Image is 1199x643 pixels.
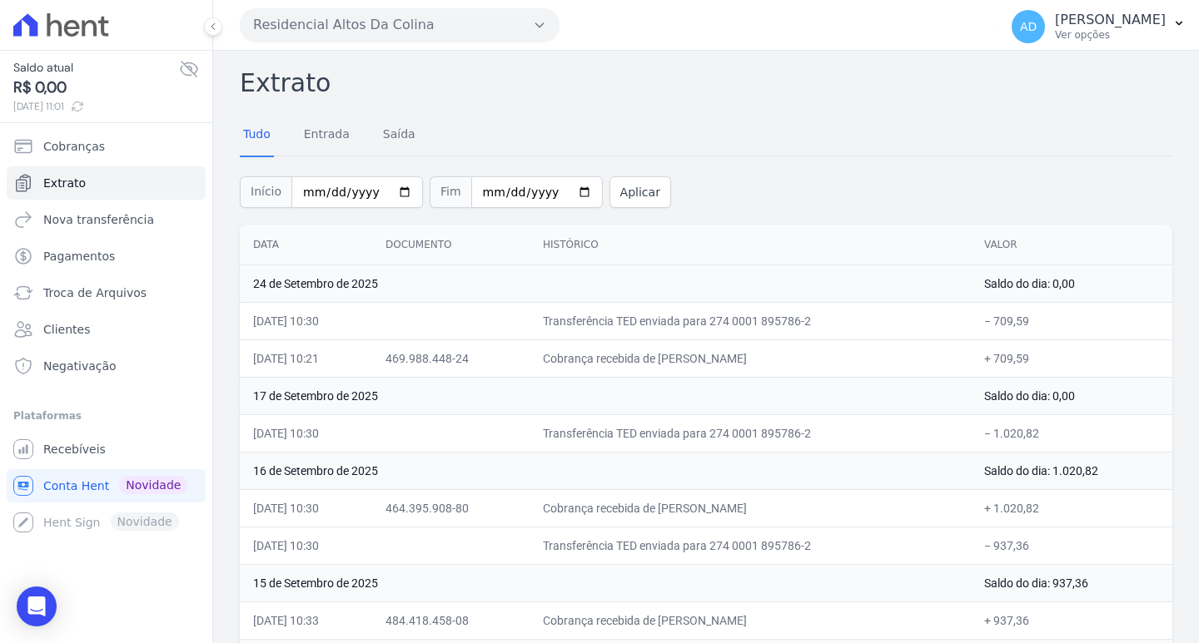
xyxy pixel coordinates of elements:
[13,59,179,77] span: Saldo atual
[43,477,109,494] span: Conta Hent
[380,114,419,157] a: Saída
[240,452,971,489] td: 16 de Setembro de 2025
[971,601,1172,639] td: + 937,36
[7,203,206,236] a: Nova transferência
[119,476,187,494] span: Novidade
[530,414,971,452] td: Transferência TED enviada para 274 0001 895786-2
[43,248,115,265] span: Pagamentos
[240,489,372,527] td: [DATE] 10:30
[13,406,199,426] div: Plataformas
[13,99,179,114] span: [DATE] 11:01
[240,225,372,265] th: Data
[43,441,106,458] span: Recebíveis
[7,130,206,163] a: Cobranças
[1055,28,1166,42] p: Ver opções
[530,339,971,377] td: Cobrança recebida de [PERSON_NAME]
[971,377,1172,414] td: Saldo do dia: 0,00
[530,489,971,527] td: Cobrança recebida de [PERSON_NAME]
[240,601,372,639] td: [DATE] 10:33
[7,349,206,383] a: Negativação
[240,377,971,414] td: 17 de Setembro de 2025
[530,225,971,265] th: Histórico
[1055,12,1166,28] p: [PERSON_NAME]
[13,77,179,99] span: R$ 0,00
[7,240,206,273] a: Pagamentos
[372,489,530,527] td: 464.395.908-80
[240,339,372,377] td: [DATE] 10:21
[240,527,372,564] td: [DATE] 10:30
[372,339,530,377] td: 469.988.448-24
[240,8,560,42] button: Residencial Altos Da Colina
[13,130,199,539] nav: Sidebar
[7,433,206,466] a: Recebíveis
[971,414,1172,452] td: − 1.020,82
[240,302,372,339] td: [DATE] 10:30
[7,276,206,309] a: Troca de Arquivos
[43,175,86,191] span: Extrato
[372,225,530,265] th: Documento
[43,358,117,374] span: Negativação
[240,114,274,157] a: Tudo
[971,302,1172,339] td: − 709,59
[240,265,971,302] td: 24 de Setembro de 2025
[240,176,291,208] span: Início
[17,586,57,626] div: Open Intercom Messenger
[43,284,147,301] span: Troca de Arquivos
[530,601,971,639] td: Cobrança recebida de [PERSON_NAME]
[1020,21,1037,32] span: AD
[7,469,206,502] a: Conta Hent Novidade
[971,489,1172,527] td: + 1.020,82
[971,527,1172,564] td: − 937,36
[240,564,971,601] td: 15 de Setembro de 2025
[43,138,105,155] span: Cobranças
[530,527,971,564] td: Transferência TED enviada para 274 0001 895786-2
[240,414,372,452] td: [DATE] 10:30
[7,313,206,346] a: Clientes
[372,601,530,639] td: 484.418.458-08
[971,225,1172,265] th: Valor
[998,3,1199,50] button: AD [PERSON_NAME] Ver opções
[43,211,154,228] span: Nova transferência
[301,114,353,157] a: Entrada
[971,339,1172,377] td: + 709,59
[7,166,206,200] a: Extrato
[43,321,90,338] span: Clientes
[530,302,971,339] td: Transferência TED enviada para 274 0001 895786-2
[609,176,671,208] button: Aplicar
[971,564,1172,601] td: Saldo do dia: 937,36
[971,265,1172,302] td: Saldo do dia: 0,00
[971,452,1172,489] td: Saldo do dia: 1.020,82
[430,176,471,208] span: Fim
[240,64,1172,101] h2: Extrato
